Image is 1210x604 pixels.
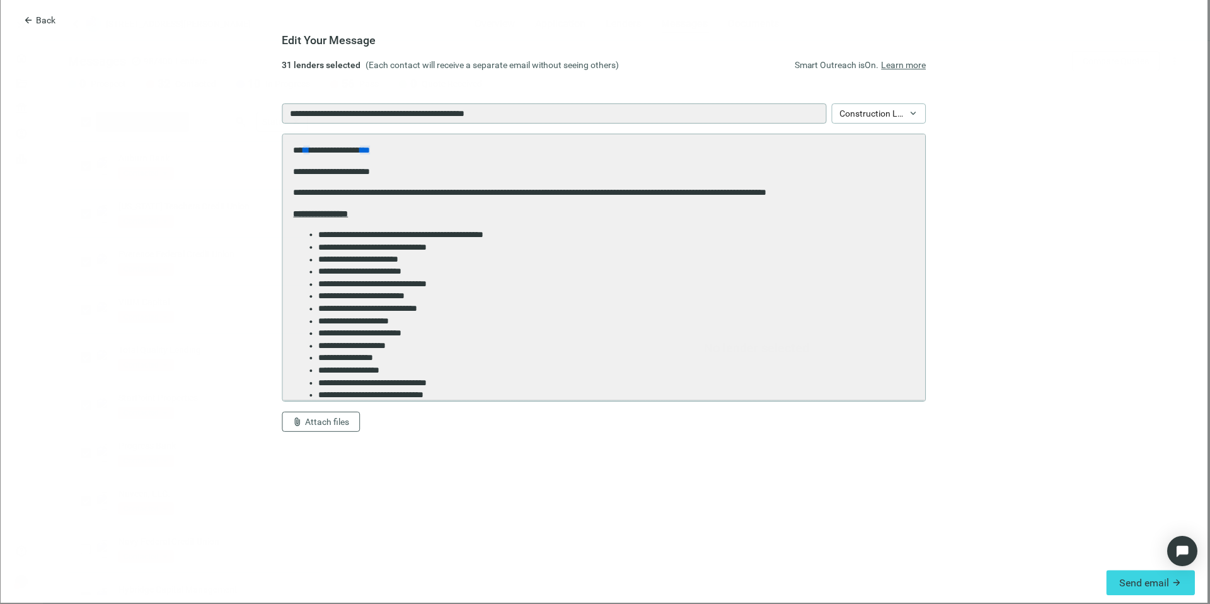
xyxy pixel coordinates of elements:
[883,58,928,72] a: Learn more
[796,59,880,71] span: Smart Outreach is On .
[282,33,376,48] h1: Edit Your Message
[366,59,620,71] span: (Each contact will receive a separate email without seeing others)
[1122,578,1172,590] span: Send email
[282,412,360,433] button: attach_fileAttach files
[282,59,361,71] span: 31 lenders selected
[841,104,919,123] span: Construction Loan/Rehab/Fix&Flip Request
[293,417,303,427] span: attach_file
[1109,571,1197,596] button: Send emailarrow_forward
[23,15,33,25] span: arrow_back
[10,10,634,514] body: Rich Text Area. Press ALT-0 for help.
[13,10,66,30] button: arrow_backBack
[306,417,350,427] span: Attach files
[1167,536,1197,566] div: Open Intercom Messenger
[36,15,55,25] span: Back
[1174,579,1184,589] span: arrow_forward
